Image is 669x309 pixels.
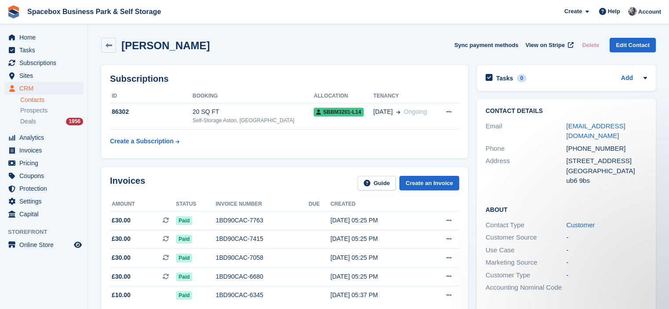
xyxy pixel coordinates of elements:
div: - [567,245,647,255]
span: Paid [176,291,192,300]
div: 0 [517,74,527,82]
span: Paid [176,273,192,281]
span: Online Store [19,239,72,251]
a: menu [4,31,83,44]
span: [DATE] [373,107,393,116]
span: Analytics [19,131,72,144]
img: SUDIPTA VIRMANI [628,7,637,16]
span: Paid [176,216,192,225]
div: 1956 [66,118,83,125]
a: menu [4,82,83,95]
a: Create a Subscription [110,133,179,149]
a: Prospects [20,106,83,115]
div: Self-Storage Aston, [GEOGRAPHIC_DATA] [193,116,314,124]
th: ID [110,89,193,103]
span: Invoices [19,144,72,156]
a: Add [621,73,633,84]
button: Sync payment methods [454,38,519,52]
a: Spacebox Business Park & Self Storage [24,4,165,19]
span: Subscriptions [19,57,72,69]
span: Deals [20,117,36,126]
a: menu [4,69,83,82]
div: Marketing Source [486,258,567,268]
div: - [567,258,647,268]
a: menu [4,44,83,56]
div: 20 SQ FT [193,107,314,116]
a: Customer [567,221,595,229]
span: £30.00 [112,253,131,262]
div: Use Case [486,245,567,255]
a: [EMAIL_ADDRESS][DOMAIN_NAME] [567,122,625,140]
div: [DATE] 05:25 PM [330,272,423,281]
a: menu [4,170,83,182]
span: Home [19,31,72,44]
span: CRM [19,82,72,95]
button: Delete [578,38,603,52]
a: menu [4,182,83,195]
span: Sites [19,69,72,82]
th: Booking [193,89,314,103]
div: Contact Type [486,220,567,230]
th: Created [330,197,423,211]
th: Amount [110,197,176,211]
div: ub6 9bs [567,176,647,186]
a: menu [4,157,83,169]
a: Edit Contact [610,38,656,52]
div: Accounting Nominal Code [486,283,567,293]
span: Coupons [19,170,72,182]
a: menu [4,208,83,220]
div: [DATE] 05:37 PM [330,291,423,300]
span: £30.00 [112,272,131,281]
a: Create an Invoice [399,176,459,190]
a: menu [4,239,83,251]
div: - [567,233,647,243]
span: View on Stripe [526,41,565,50]
a: Contacts [20,96,83,104]
div: Customer Source [486,233,567,243]
span: Protection [19,182,72,195]
th: Status [176,197,216,211]
div: Address [486,156,567,186]
div: Phone [486,144,567,154]
span: Ongoing [404,108,427,115]
span: SBBM3201-L14 [314,108,364,116]
span: £10.00 [112,291,131,300]
div: [DATE] 05:25 PM [330,216,423,225]
span: Paid [176,235,192,244]
div: [GEOGRAPHIC_DATA] [567,166,647,176]
div: [DATE] 05:25 PM [330,234,423,244]
a: menu [4,144,83,156]
h2: [PERSON_NAME] [121,40,210,51]
div: [PHONE_NUMBER] [567,144,647,154]
a: View on Stripe [522,38,575,52]
a: menu [4,195,83,207]
span: Tasks [19,44,72,56]
div: 1BD90CAC-6680 [216,272,308,281]
th: Allocation [314,89,373,103]
h2: Invoices [110,176,145,190]
span: Help [608,7,620,16]
div: [STREET_ADDRESS] [567,156,647,166]
div: 86302 [110,107,193,116]
span: Pricing [19,157,72,169]
div: Customer Type [486,270,567,280]
a: Guide [358,176,396,190]
span: £30.00 [112,216,131,225]
span: Account [638,7,661,16]
a: Preview store [73,240,83,250]
span: Settings [19,195,72,207]
h2: Contact Details [486,108,647,115]
a: menu [4,131,83,144]
span: Prospects [20,106,48,115]
div: 1BD90CAC-7415 [216,234,308,244]
div: 1BD90CAC-7763 [216,216,308,225]
div: 1BD90CAC-6345 [216,291,308,300]
div: - [567,270,647,280]
a: Deals 1956 [20,117,83,126]
th: Tenancy [373,89,437,103]
th: Invoice number [216,197,308,211]
div: Email [486,121,567,141]
div: Create a Subscription [110,137,174,146]
span: Capital [19,208,72,220]
span: Storefront [8,228,88,236]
